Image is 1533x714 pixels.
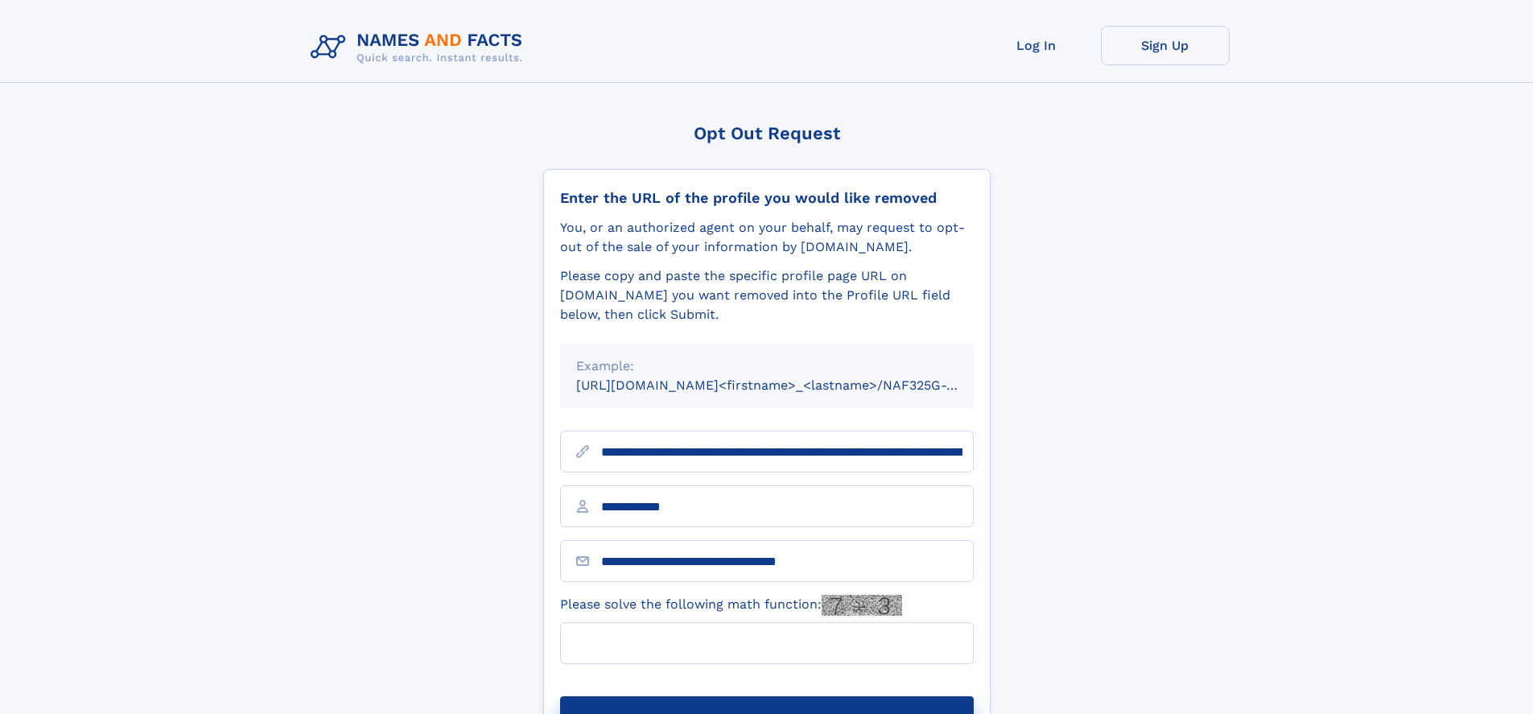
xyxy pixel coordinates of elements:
[543,123,991,143] div: Opt Out Request
[1101,26,1230,65] a: Sign Up
[560,595,902,616] label: Please solve the following math function:
[972,26,1101,65] a: Log In
[560,189,974,207] div: Enter the URL of the profile you would like removed
[576,378,1004,393] small: [URL][DOMAIN_NAME]<firstname>_<lastname>/NAF325G-xxxxxxxx
[560,218,974,257] div: You, or an authorized agent on your behalf, may request to opt-out of the sale of your informatio...
[304,26,536,69] img: Logo Names and Facts
[560,266,974,324] div: Please copy and paste the specific profile page URL on [DOMAIN_NAME] you want removed into the Pr...
[576,357,958,376] div: Example:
